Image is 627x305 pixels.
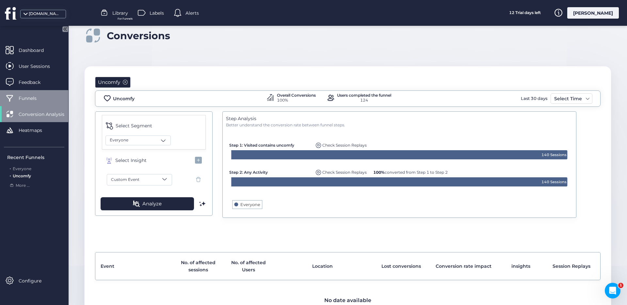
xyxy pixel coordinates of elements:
div: Select Time [553,95,584,103]
text: 140 Sessions [541,152,567,157]
text: 140 Sessions [541,180,567,184]
div: Users completed the funnel [337,93,391,97]
span: Lost conversions [381,263,421,270]
span: No. of affected Users [225,259,272,273]
div: 100% [277,97,316,104]
span: Location [312,263,333,270]
div: Last 30 days [519,93,549,104]
div: Custom Event [111,177,144,183]
span: Library [112,9,128,17]
span: Select Insight [115,157,147,164]
div: 124 [337,97,391,104]
span: Session Replays [553,263,590,270]
span: For Funnels [118,17,133,21]
span: . [10,165,11,171]
span: Funnels [19,95,46,102]
span: Step 1: Visited contains uncomfy [229,143,294,148]
span: Analyze [142,200,162,208]
div: 100% converted from Step 1 to Step 2 [372,167,449,175]
span: Event [101,263,114,270]
div: No date available [324,296,371,304]
div: [DOMAIN_NAME] [29,11,61,17]
div: Better understand the conversion rate between funnel steps. [226,122,573,128]
span: Conversion rate impact [436,263,491,270]
span: More ... [16,183,30,189]
div: Replays of user dropping [314,166,368,175]
div: Step 2: Any Activity [229,167,311,175]
span: Uncomfy [98,78,120,86]
span: Dashboard [19,47,54,54]
div: Step 1: Visited contains uncomfy [229,139,311,148]
div: Replays of user dropping [314,139,368,148]
span: insights [511,263,530,270]
button: Custom Event [107,174,172,185]
text: Everyone [240,202,260,207]
div: Conversions [107,30,170,42]
span: Conversion Analysis [19,111,74,118]
div: Uncomfy [113,95,135,102]
div: Overall Conversions [277,93,316,97]
span: Labels [150,9,164,17]
span: Step 2: Any Activity [229,170,268,175]
span: Uncomfy [13,173,31,178]
span: Heatmaps [19,127,52,134]
div: 12 Trial days left [500,7,549,19]
span: 1 [618,283,623,288]
iframe: Intercom live chat [605,283,620,298]
span: Feedback [19,79,50,86]
button: Analyze [101,197,194,210]
b: 100% [373,170,385,175]
span: Everyone [13,166,31,171]
span: Check Session Replays [322,170,367,175]
span: No. of affected sessions [175,259,222,273]
span: Everyone [110,137,128,143]
div: Step Analysis [226,115,573,122]
div: Recent Funnels [7,154,64,161]
button: Select Insight [102,153,206,168]
span: converted from Step 1 to Step 2 [373,170,448,175]
span: Check Session Replays [322,143,367,148]
div: [PERSON_NAME] [567,7,619,19]
span: Select Segment [116,122,152,129]
span: Alerts [185,9,199,17]
span: Configure [19,277,51,284]
span: . [10,172,11,178]
span: User Sessions [19,63,60,70]
button: Select Segment [102,119,205,133]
